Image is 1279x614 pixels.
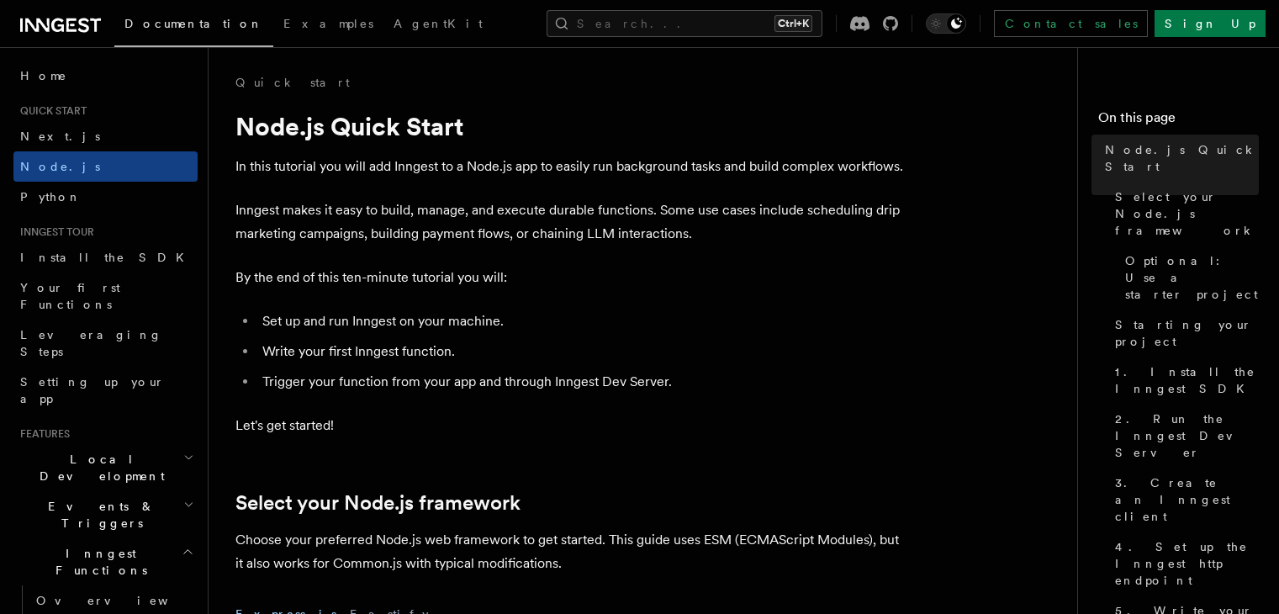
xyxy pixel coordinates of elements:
a: Next.js [13,121,198,151]
span: Leveraging Steps [20,328,162,358]
p: Let's get started! [235,414,908,437]
span: Select your Node.js framework [1115,188,1259,239]
a: 2. Run the Inngest Dev Server [1108,404,1259,468]
span: Your first Functions [20,281,120,311]
a: Sign Up [1155,10,1266,37]
p: Inngest makes it easy to build, manage, and execute durable functions. Some use cases include sch... [235,198,908,246]
span: AgentKit [394,17,483,30]
span: Quick start [13,104,87,118]
span: Inngest Functions [13,545,182,579]
a: Node.js [13,151,198,182]
a: 4. Set up the Inngest http endpoint [1108,532,1259,595]
span: Node.js Quick Start [1105,141,1259,175]
button: Events & Triggers [13,491,198,538]
span: 1. Install the Inngest SDK [1115,363,1259,397]
a: Setting up your app [13,367,198,414]
a: Select your Node.js framework [235,491,521,515]
span: Setting up your app [20,375,165,405]
span: Local Development [13,451,183,484]
span: Next.js [20,130,100,143]
a: Your first Functions [13,273,198,320]
li: Trigger your function from your app and through Inngest Dev Server. [257,370,908,394]
span: Inngest tour [13,225,94,239]
p: Choose your preferred Node.js web framework to get started. This guide uses ESM (ECMAScript Modul... [235,528,908,575]
p: By the end of this ten-minute tutorial you will: [235,266,908,289]
span: Starting your project [1115,316,1259,350]
button: Toggle dark mode [926,13,966,34]
a: Starting your project [1108,310,1259,357]
a: Leveraging Steps [13,320,198,367]
button: Search...Ctrl+K [547,10,822,37]
span: Home [20,67,67,84]
a: Install the SDK [13,242,198,273]
a: Node.js Quick Start [1098,135,1259,182]
button: Inngest Functions [13,538,198,585]
span: Documentation [124,17,263,30]
span: 2. Run the Inngest Dev Server [1115,410,1259,461]
span: Events & Triggers [13,498,183,532]
span: Features [13,427,70,441]
h1: Node.js Quick Start [235,111,908,141]
a: Examples [273,5,383,45]
a: AgentKit [383,5,493,45]
span: Node.js [20,160,100,173]
a: Optional: Use a starter project [1118,246,1259,310]
kbd: Ctrl+K [774,15,812,32]
span: 4. Set up the Inngest http endpoint [1115,538,1259,589]
a: 1. Install the Inngest SDK [1108,357,1259,404]
a: Python [13,182,198,212]
span: Overview [36,594,209,607]
p: In this tutorial you will add Inngest to a Node.js app to easily run background tasks and build c... [235,155,908,178]
span: Python [20,190,82,204]
a: Quick start [235,74,350,91]
li: Write your first Inngest function. [257,340,908,363]
a: Contact sales [994,10,1148,37]
span: Optional: Use a starter project [1125,252,1259,303]
a: Documentation [114,5,273,47]
span: Install the SDK [20,251,194,264]
a: 3. Create an Inngest client [1108,468,1259,532]
span: 3. Create an Inngest client [1115,474,1259,525]
a: Home [13,61,198,91]
a: Select your Node.js framework [1108,182,1259,246]
li: Set up and run Inngest on your machine. [257,310,908,333]
button: Local Development [13,444,198,491]
h4: On this page [1098,108,1259,135]
span: Examples [283,17,373,30]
